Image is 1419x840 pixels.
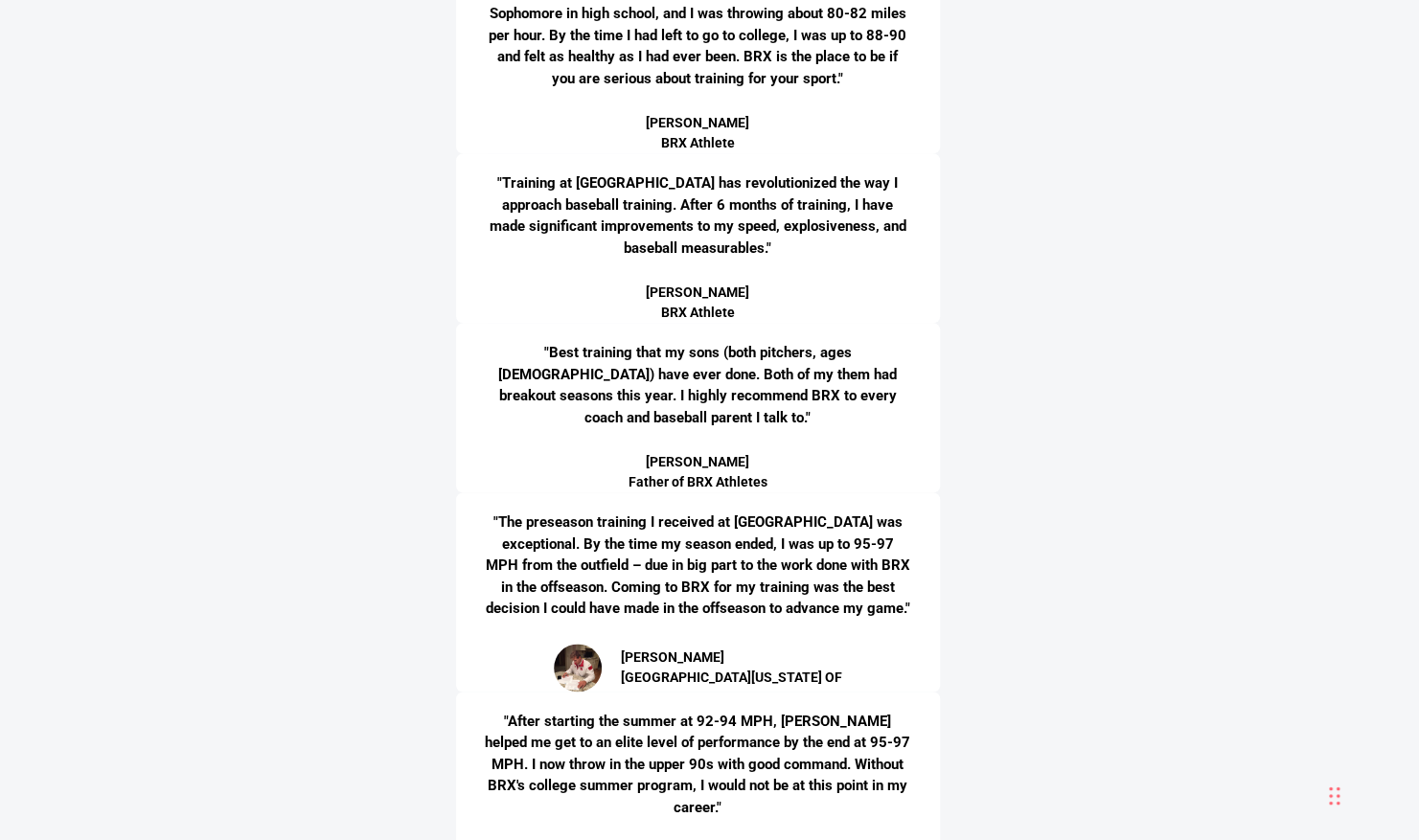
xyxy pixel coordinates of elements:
iframe: Chat Widget [1323,748,1419,840]
p: "Training at [GEOGRAPHIC_DATA] has revolutionized the way I approach baseball training. After 6 m... [485,172,911,259]
span: [PERSON_NAME] [646,113,749,133]
span: [PERSON_NAME] [621,647,842,668]
span: BRX Athlete [646,133,749,153]
p: "The preseason training I received at [GEOGRAPHIC_DATA] was exceptional. By the time my season en... [485,511,911,620]
span: Father of BRX Athletes [629,472,767,492]
span: [PERSON_NAME] [629,452,767,472]
span: BRX Athlete [646,303,749,323]
div: Drag [1329,767,1340,825]
p: "Best training that my sons (both pitchers, ages [DEMOGRAPHIC_DATA]) have ever done. Both of my t... [485,342,911,428]
span: [PERSON_NAME] [646,283,749,303]
img: joeackersigning [554,644,602,692]
p: "After starting the summer at 92-94 MPH, [PERSON_NAME] helped me get to an elite level of perform... [485,711,911,819]
span: [GEOGRAPHIC_DATA][US_STATE] OF [621,668,842,688]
